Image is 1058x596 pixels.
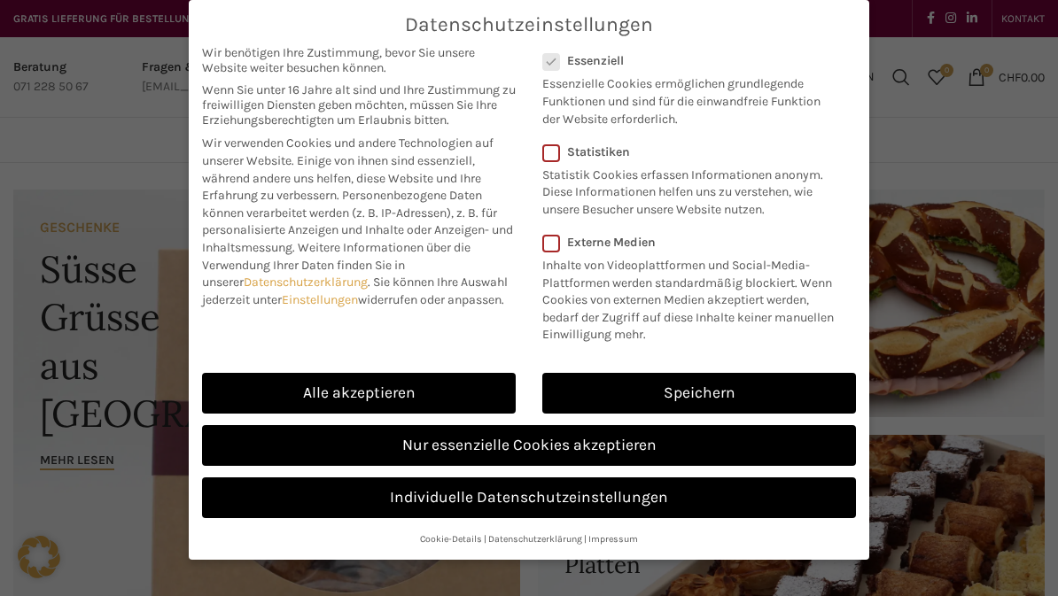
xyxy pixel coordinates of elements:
[244,275,368,290] a: Datenschutzerklärung
[588,533,638,545] a: Impressum
[405,13,653,36] span: Datenschutzeinstellungen
[202,45,516,75] span: Wir benötigen Ihre Zustimmung, bevor Sie unsere Website weiter besuchen können.
[542,68,833,128] p: Essenzielle Cookies ermöglichen grundlegende Funktionen und sind für die einwandfreie Funktion de...
[202,373,516,414] a: Alle akzeptieren
[542,144,833,159] label: Statistiken
[420,533,482,545] a: Cookie-Details
[542,235,844,250] label: Externe Medien
[282,292,358,307] a: Einstellungen
[542,250,844,344] p: Inhalte von Videoplattformen und Social-Media-Plattformen werden standardmäßig blockiert. Wenn Co...
[542,159,833,219] p: Statistik Cookies erfassen Informationen anonym. Diese Informationen helfen uns zu verstehen, wie...
[202,275,508,307] span: Sie können Ihre Auswahl jederzeit unter widerrufen oder anpassen.
[542,53,833,68] label: Essenziell
[542,373,856,414] a: Speichern
[202,240,471,290] span: Weitere Informationen über die Verwendung Ihrer Daten finden Sie in unserer .
[202,135,494,203] span: Wir verwenden Cookies und andere Technologien auf unserer Website. Einige von ihnen sind essenzie...
[488,533,582,545] a: Datenschutzerklärung
[202,188,513,255] span: Personenbezogene Daten können verarbeitet werden (z. B. IP-Adressen), z. B. für personalisierte A...
[202,425,856,466] a: Nur essenzielle Cookies akzeptieren
[202,477,856,518] a: Individuelle Datenschutzeinstellungen
[202,82,516,128] span: Wenn Sie unter 16 Jahre alt sind und Ihre Zustimmung zu freiwilligen Diensten geben möchten, müss...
